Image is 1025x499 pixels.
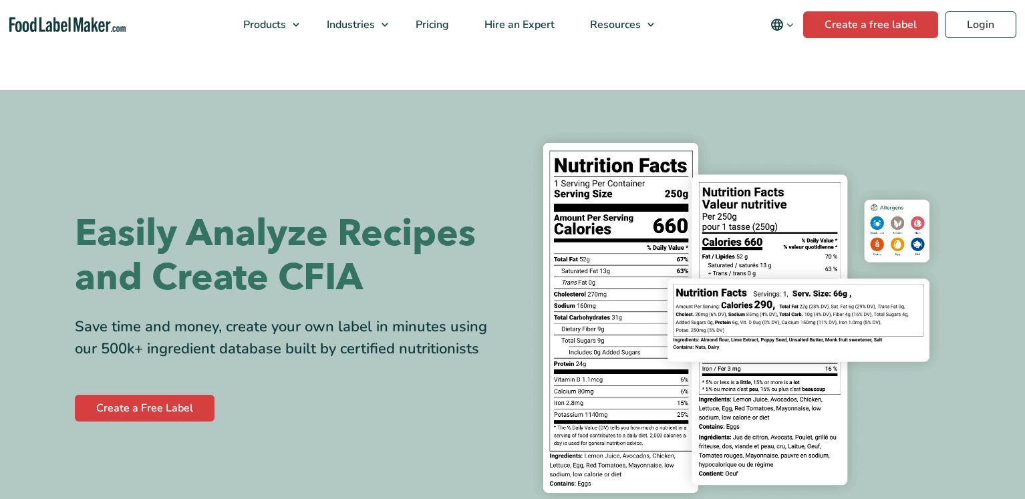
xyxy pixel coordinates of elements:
[323,17,376,32] span: Industries
[239,17,287,32] span: Products
[480,17,556,32] span: Hire an Expert
[586,17,642,32] span: Resources
[412,17,450,32] span: Pricing
[75,316,502,360] div: Save time and money, create your own label in minutes using our 500k+ ingredient database built b...
[75,212,502,300] h1: Easily Analyze Recipes and Create CFIA
[75,395,214,422] a: Create a Free Label
[945,11,1016,38] a: Login
[803,11,938,38] a: Create a free label
[9,17,126,33] a: Food Label Maker homepage
[761,11,803,38] button: Change language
